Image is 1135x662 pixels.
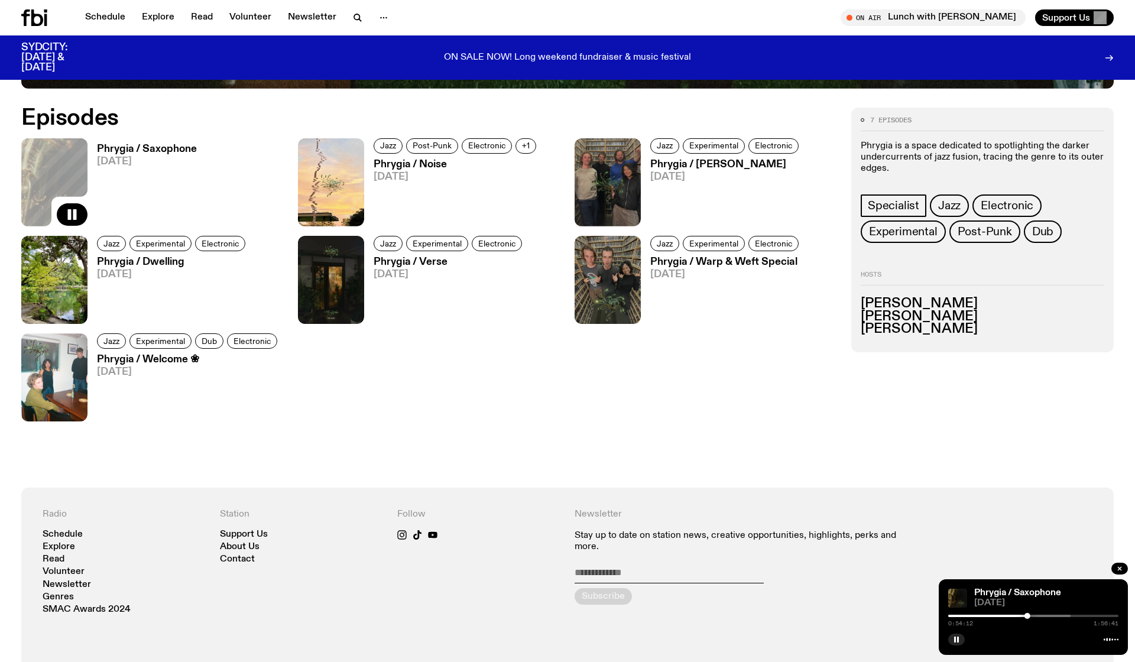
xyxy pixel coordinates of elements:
[841,9,1026,26] button: On AirLunch with [PERSON_NAME]
[184,9,220,26] a: Read
[1035,9,1114,26] button: Support Us
[222,9,278,26] a: Volunteer
[938,199,961,212] span: Jazz
[413,239,462,248] span: Experimental
[406,138,458,154] a: Post-Punk
[78,9,132,26] a: Schedule
[103,239,119,248] span: Jazz
[220,509,383,520] h4: Station
[755,141,792,150] span: Electronic
[657,239,673,248] span: Jazz
[515,138,536,154] button: +1
[43,605,131,614] a: SMAC Awards 2024
[949,220,1020,243] a: Post-Punk
[97,157,197,167] span: [DATE]
[87,257,249,324] a: Phrygia / Dwelling[DATE]
[97,355,281,365] h3: Phrygia / Welcome ❀
[397,509,560,520] h4: Follow
[641,160,802,226] a: Phrygia / [PERSON_NAME][DATE]
[43,593,74,602] a: Genres
[97,367,281,377] span: [DATE]
[103,336,119,345] span: Jazz
[974,588,1061,598] a: Phrygia / Saxophone
[861,220,946,243] a: Experimental
[689,141,738,150] span: Experimental
[43,580,91,589] a: Newsletter
[575,530,915,553] p: Stay up to date on station news, creative opportunities, highlights, perks and more.
[641,257,802,324] a: Phrygia / Warp & Weft Special[DATE]
[948,621,973,627] span: 0:54:12
[650,160,802,170] h3: Phrygia / [PERSON_NAME]
[868,199,919,212] span: Specialist
[958,225,1012,238] span: Post-Punk
[227,333,277,349] a: Electronic
[406,236,468,251] a: Experimental
[861,297,1104,310] h3: [PERSON_NAME]
[748,138,799,154] a: Electronic
[97,257,249,267] h3: Phrygia / Dwelling
[861,271,1104,285] h2: Hosts
[202,239,239,248] span: Electronic
[472,236,522,251] a: Electronic
[380,141,396,150] span: Jazz
[444,53,691,63] p: ON SALE NOW! Long weekend fundraiser & music festival
[43,555,64,564] a: Read
[364,160,540,226] a: Phrygia / Noise[DATE]
[43,530,83,539] a: Schedule
[43,567,85,576] a: Volunteer
[972,194,1042,217] a: Electronic
[43,509,206,520] h4: Radio
[202,336,217,345] span: Dub
[683,236,745,251] a: Experimental
[43,543,75,551] a: Explore
[413,141,452,150] span: Post-Punk
[1032,225,1053,238] span: Dub
[861,194,926,217] a: Specialist
[195,333,223,349] a: Dub
[657,141,673,150] span: Jazz
[575,509,915,520] h4: Newsletter
[220,530,268,539] a: Support Us
[1094,621,1118,627] span: 1:56:41
[129,236,192,251] a: Experimental
[374,270,526,280] span: [DATE]
[930,194,969,217] a: Jazz
[683,138,745,154] a: Experimental
[1042,12,1090,23] span: Support Us
[755,239,792,248] span: Electronic
[87,144,197,226] a: Phrygia / Saxophone[DATE]
[234,336,271,345] span: Electronic
[650,172,802,182] span: [DATE]
[861,141,1104,175] p: Phrygia is a space dedicated to spotlighting the darker undercurrents of jazz fusion, tracing the...
[981,199,1033,212] span: Electronic
[869,225,938,238] span: Experimental
[974,599,1118,608] span: [DATE]
[861,323,1104,336] h3: [PERSON_NAME]
[861,310,1104,323] h3: [PERSON_NAME]
[374,138,403,154] a: Jazz
[136,336,185,345] span: Experimental
[380,239,396,248] span: Jazz
[21,43,97,73] h3: SYDCITY: [DATE] & [DATE]
[136,239,185,248] span: Experimental
[129,333,192,349] a: Experimental
[468,141,505,150] span: Electronic
[478,239,515,248] span: Electronic
[97,333,126,349] a: Jazz
[748,236,799,251] a: Electronic
[195,236,245,251] a: Electronic
[1024,220,1062,243] a: Dub
[97,270,249,280] span: [DATE]
[374,257,526,267] h3: Phrygia / Verse
[21,108,745,129] h2: Episodes
[135,9,181,26] a: Explore
[575,588,632,605] button: Subscribe
[97,144,197,154] h3: Phrygia / Saxophone
[281,9,343,26] a: Newsletter
[374,236,403,251] a: Jazz
[374,172,540,182] span: [DATE]
[870,117,912,124] span: 7 episodes
[650,236,679,251] a: Jazz
[87,355,281,421] a: Phrygia / Welcome ❀[DATE]
[522,141,530,150] span: +1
